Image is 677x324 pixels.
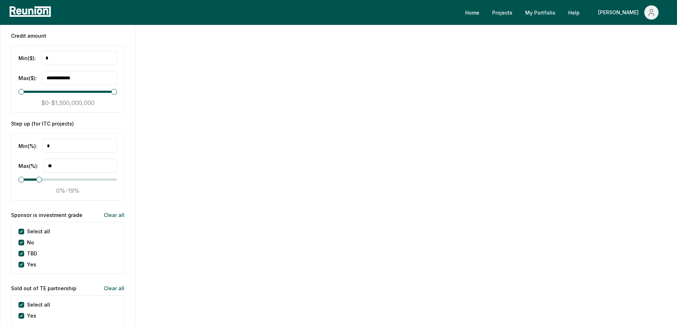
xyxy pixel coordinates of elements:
label: Select all [27,228,50,235]
label: Max ($) : [18,74,37,82]
label: Max (%) : [18,162,38,170]
label: TBD [27,250,37,257]
p: $0 - $1,500,000,000 [41,99,95,107]
button: [PERSON_NAME] [592,5,664,20]
h5: Step up (for ITC projects) [11,120,74,127]
span: Minimum [18,177,24,182]
label: Min ($) : [18,54,36,62]
button: Clear all [98,208,124,222]
label: Yes [27,312,36,319]
p: 0% - 19% [56,186,80,195]
label: Sponsor is investment grade [11,211,82,219]
span: Maximum [36,177,42,182]
div: [PERSON_NAME] [598,5,641,20]
h5: Credit amount [11,32,46,39]
label: No [27,239,34,246]
a: Home [460,5,485,20]
a: Projects [487,5,518,20]
a: Help [563,5,585,20]
label: Yes [27,261,36,268]
label: Select all [27,301,50,308]
span: Minimum [18,89,24,95]
a: My Portfolio [520,5,561,20]
label: Min (%) : [18,142,37,150]
nav: Main [460,5,670,20]
span: Maximum [111,89,117,95]
button: Clear all [98,281,124,295]
label: Sold out of TE partnership [11,285,76,292]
